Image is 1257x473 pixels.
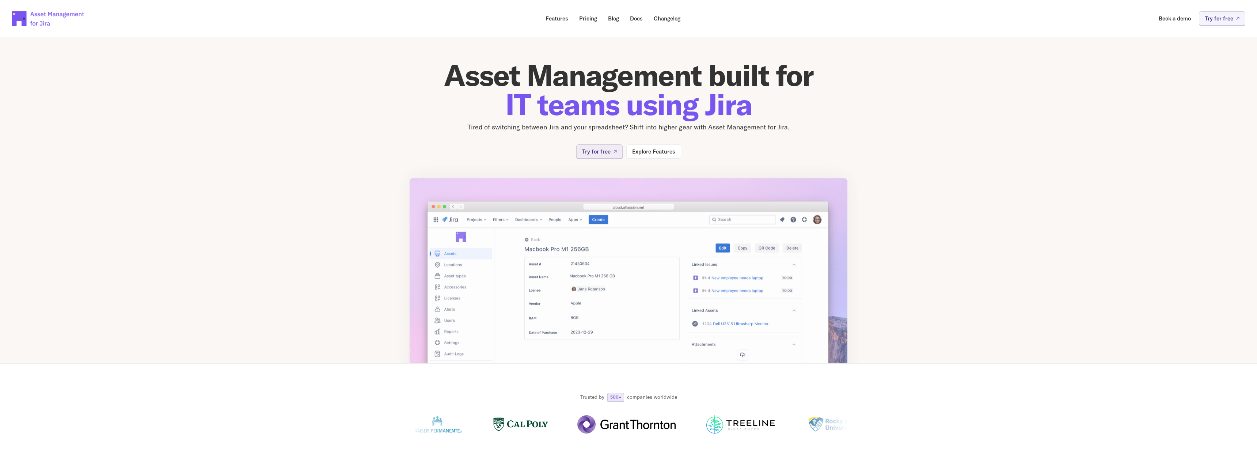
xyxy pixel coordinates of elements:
[632,149,675,154] p: Explore Features
[579,16,597,21] p: Pricing
[1199,11,1245,26] a: Try for free
[574,11,602,26] a: Pricing
[409,178,848,401] img: App
[608,16,619,21] p: Blog
[493,415,548,434] img: Logo
[546,16,568,21] p: Features
[625,11,648,26] a: Docs
[505,86,752,123] span: IT teams using Jira
[1159,16,1191,21] p: Book a demo
[705,415,776,434] img: Logo
[580,394,604,401] p: Trusted by
[630,16,643,21] p: Docs
[610,395,621,400] p: 500+
[540,11,573,26] a: Features
[582,149,611,154] p: Try for free
[576,144,623,159] a: Try for free
[1205,16,1233,21] p: Try for free
[413,415,464,434] img: Logo
[409,61,848,119] h1: Asset Management built for
[409,122,848,133] p: Tired of switching between Jira and your spreadsheet? Shift into higher gear with Asset Managemen...
[649,11,686,26] a: Changelog
[1154,11,1196,26] a: Book a demo
[626,144,681,159] a: Explore Features
[627,394,677,401] p: companies worldwide
[654,16,680,21] p: Changelog
[603,11,624,26] a: Blog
